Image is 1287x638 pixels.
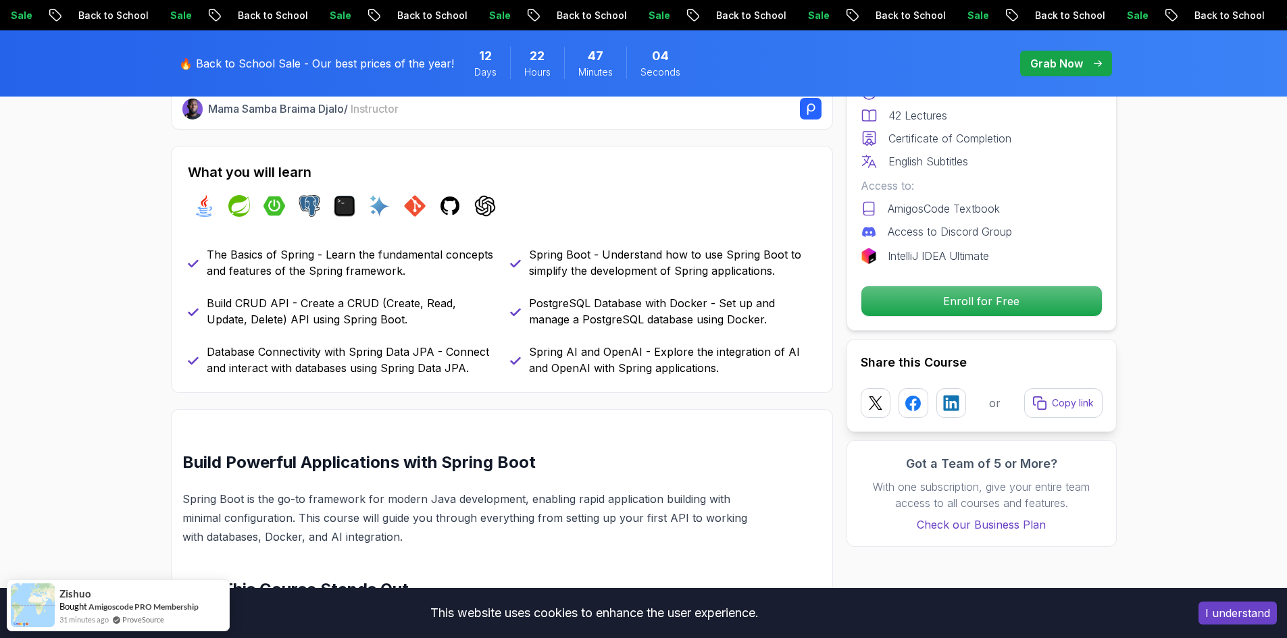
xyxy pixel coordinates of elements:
h2: What you will learn [188,163,816,182]
span: Bought [59,601,87,612]
p: Back to School [1180,9,1271,22]
p: Back to School [861,9,953,22]
p: Grab Now [1030,55,1083,72]
button: Accept cookies [1198,602,1277,624]
p: Spring Boot is the go-to framework for modern Java development, enabling rapid application buildi... [182,489,757,546]
p: PostgreSQL Database with Docker - Set up and manage a PostgreSQL database using Docker. [529,295,816,327]
a: Check our Business Plan [861,516,1103,533]
p: Sale [634,9,677,22]
span: Seconds [640,65,680,79]
a: Amigoscode PRO Membership [89,602,199,612]
p: Sale [1112,9,1155,22]
h2: Why This Course Stands Out [182,579,757,600]
h2: Build Powerful Applications with Spring Boot [182,452,757,473]
p: Copy link [1052,396,1094,410]
span: 22 Hours [530,47,545,65]
a: ProveSource [122,614,164,625]
p: With one subscription, give your entire team access to all courses and features. [861,479,1103,511]
p: or [989,395,1001,411]
img: ai logo [369,195,390,217]
p: Sale [793,9,836,22]
p: The Basics of Spring - Learn the fundamental concepts and features of the Spring framework. [207,246,494,279]
span: Minutes [578,65,613,79]
span: 12 Days [479,47,492,65]
p: Build CRUD API - Create a CRUD (Create, Read, Update, Delete) API using Spring Boot. [207,295,494,327]
img: spring-boot logo [263,195,285,217]
p: Access to Discord Group [888,223,1012,240]
img: Nelson Djalo [182,99,203,119]
p: Back to School [701,9,793,22]
span: Zishuo [59,588,91,600]
img: jetbrains logo [861,248,877,264]
button: Copy link [1024,388,1103,418]
p: Mama Samba Braima Djalo / [208,101,399,117]
p: Database Connectivity with Spring Data JPA - Connect and interact with databases using Spring Dat... [207,344,494,376]
p: Sale [315,9,358,22]
p: Spring AI and OpenAI - Explore the integration of AI and OpenAI with Spring applications. [529,344,816,376]
p: Sale [155,9,199,22]
img: github logo [439,195,461,217]
span: 47 Minutes [588,47,603,65]
p: 42 Lectures [888,107,947,124]
p: Back to School [382,9,474,22]
button: Enroll for Free [861,286,1103,317]
p: IntelliJ IDEA Ultimate [888,248,989,264]
img: spring logo [228,195,250,217]
p: English Subtitles [888,153,968,169]
p: AmigosCode Textbook [888,201,1000,217]
p: Spring Boot - Understand how to use Spring Boot to simplify the development of Spring applications. [529,246,816,279]
h3: Got a Team of 5 or More? [861,454,1103,473]
p: Sale [953,9,996,22]
img: provesource social proof notification image [11,583,55,627]
p: Enroll for Free [861,286,1102,316]
img: chatgpt logo [474,195,496,217]
p: Back to School [542,9,634,22]
p: Back to School [223,9,315,22]
p: Access to: [861,178,1103,194]
span: Days [474,65,497,79]
p: Sale [474,9,518,22]
img: java logo [193,195,215,217]
p: Back to School [1020,9,1112,22]
span: 31 minutes ago [59,614,109,625]
p: 🔥 Back to School Sale - Our best prices of the year! [179,55,454,72]
span: Hours [524,65,551,79]
p: Back to School [64,9,155,22]
div: This website uses cookies to enhance the user experience. [10,598,1178,628]
span: Instructor [351,102,399,115]
img: postgres logo [299,195,320,217]
span: 4 Seconds [652,47,669,65]
h2: Share this Course [861,353,1103,372]
img: git logo [404,195,426,217]
p: Certificate of Completion [888,130,1011,147]
img: terminal logo [334,195,355,217]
